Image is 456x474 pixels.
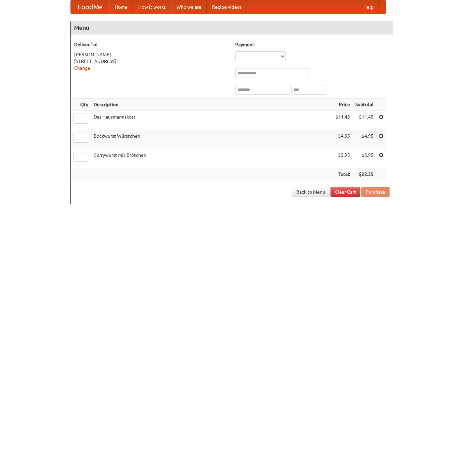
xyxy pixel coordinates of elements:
[333,168,353,181] th: Total:
[74,41,229,48] h5: Deliver To:
[358,0,379,14] a: Help
[331,187,360,197] a: Clear Cart
[133,0,171,14] a: How it works
[71,21,393,35] h4: Menu
[353,168,376,181] th: $22.35
[91,149,333,168] td: Currywurst mit Brötchen
[71,0,109,14] a: FoodMe
[74,65,90,71] a: Change
[71,98,91,111] th: Qty
[91,98,333,111] th: Description
[353,130,376,149] td: $4.95
[333,98,353,111] th: Price
[292,187,330,197] a: Back to Menu
[74,58,229,65] div: [STREET_ADDRESS]
[353,111,376,130] td: $11.45
[91,111,333,130] td: Das Hausmannskost
[91,130,333,149] td: Bockwurst Würstchen
[353,98,376,111] th: Subtotal
[353,149,376,168] td: $5.95
[207,0,247,14] a: Recipe videos
[109,0,133,14] a: Home
[235,41,390,48] h5: Payment:
[333,111,353,130] td: $11.45
[333,149,353,168] td: $5.95
[361,187,390,197] button: Purchase
[333,130,353,149] td: $4.95
[171,0,207,14] a: Who we are
[74,51,229,58] div: [PERSON_NAME]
